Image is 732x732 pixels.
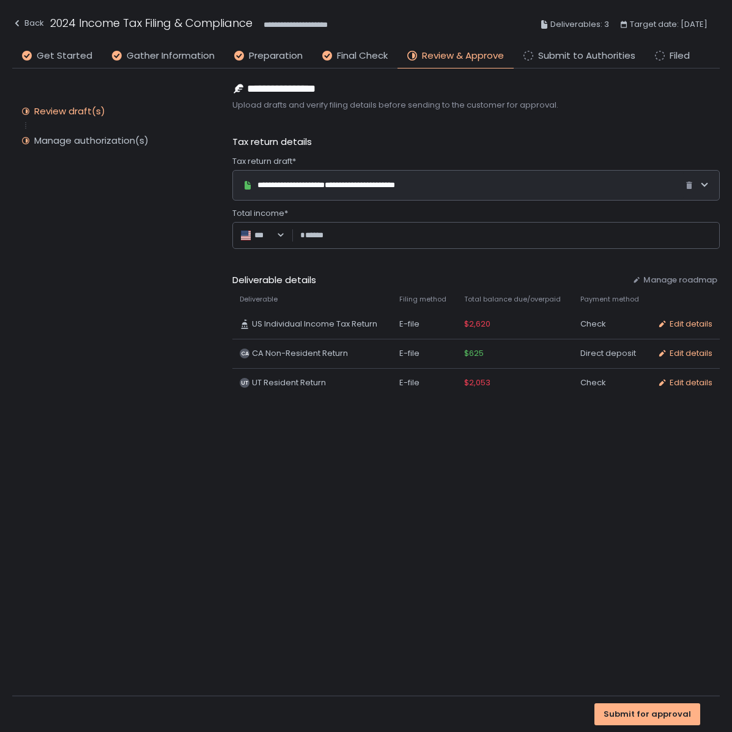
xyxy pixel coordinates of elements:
[34,105,105,117] div: Review draft(s)
[50,15,253,31] h1: 2024 Income Tax Filing & Compliance
[399,377,449,388] div: E-file
[538,49,635,63] span: Submit to Authorities
[580,295,639,304] span: Payment method
[630,17,708,32] span: Target date: [DATE]
[399,348,449,359] div: E-file
[232,135,312,149] span: Tax return details
[240,229,285,242] div: Search for option
[34,135,149,147] div: Manage authorization(s)
[550,17,609,32] span: Deliverables: 3
[12,15,44,35] button: Back
[252,348,348,359] span: CA Non-Resident Return
[264,229,275,242] input: Search for option
[604,709,691,720] div: Submit for approval
[464,348,484,359] span: $625
[464,319,490,330] span: $2,620
[337,49,388,63] span: Final Check
[232,208,288,219] span: Total income*
[464,377,490,388] span: $2,053
[12,16,44,31] div: Back
[580,319,606,330] span: Check
[657,377,712,388] button: Edit details
[127,49,215,63] span: Gather Information
[232,273,623,287] span: Deliverable details
[240,295,278,304] span: Deliverable
[252,319,377,330] span: US Individual Income Tax Return
[643,275,717,286] span: Manage roadmap
[232,100,720,111] span: Upload drafts and verify filing details before sending to the customer for approval.
[399,295,446,304] span: Filing method
[249,49,303,63] span: Preparation
[241,379,248,386] text: UT
[232,156,296,167] span: Tax return draft*
[670,49,690,63] span: Filed
[657,348,712,359] button: Edit details
[399,319,449,330] div: E-file
[252,377,326,388] span: UT Resident Return
[657,319,712,330] button: Edit details
[580,377,606,388] span: Check
[464,295,561,304] span: Total balance due/overpaid
[594,703,700,725] button: Submit for approval
[241,350,249,357] text: CA
[37,49,92,63] span: Get Started
[422,49,504,63] span: Review & Approve
[580,348,636,359] span: Direct deposit
[632,275,717,286] button: Manage roadmap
